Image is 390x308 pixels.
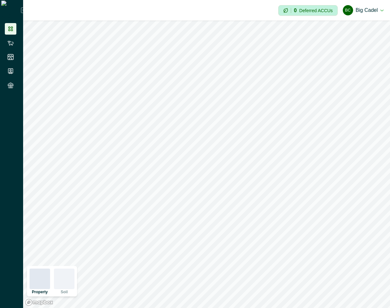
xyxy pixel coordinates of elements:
button: Big CadelBig Cadel [343,3,384,18]
p: Soil [61,290,68,294]
canvas: Map [23,21,390,308]
p: Deferred ACCUs [299,8,333,13]
p: Property [32,290,48,294]
img: Logo [1,1,21,20]
p: 0 [294,8,297,13]
a: Mapbox logo [25,299,53,306]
